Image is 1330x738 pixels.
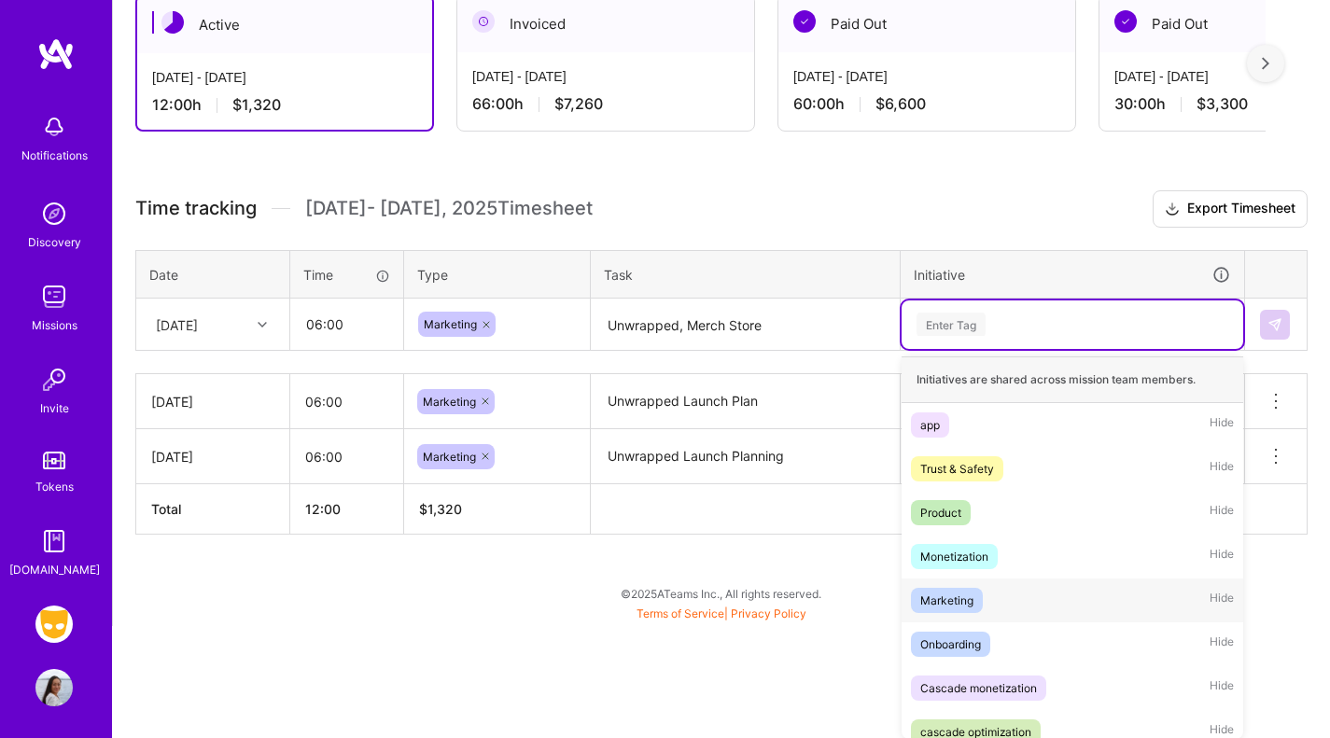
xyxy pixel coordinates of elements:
div: Product [920,503,961,522]
a: User Avatar [31,669,77,706]
img: Invoiced [472,10,495,33]
img: User Avatar [35,669,73,706]
input: HH:MM [290,377,403,426]
a: Terms of Service [637,606,724,620]
span: | [637,606,806,620]
div: app [920,415,940,435]
img: Grindr: Product & Marketing [35,606,73,643]
span: Marketing [424,317,477,331]
div: 60:00 h [793,94,1060,114]
textarea: Unwrapped, Merch Store [593,300,898,350]
div: [DATE] [156,314,198,334]
span: $ 1,320 [419,501,462,517]
span: $7,260 [554,94,603,114]
img: logo [37,37,75,71]
a: Privacy Policy [731,606,806,620]
div: Notifications [21,146,88,165]
a: Grindr: Product & Marketing [31,606,77,643]
div: Marketing [920,591,973,610]
div: Time [303,265,390,285]
img: Submit [1267,317,1282,332]
span: Hide [1210,544,1234,569]
th: Date [136,250,290,299]
div: [DATE] [151,447,274,466]
img: Paid Out [1114,10,1137,33]
span: $1,320 [232,95,281,115]
span: Hide [1210,500,1234,525]
th: Type [404,250,591,299]
span: Hide [1210,456,1234,481]
th: Total [136,484,290,535]
div: Trust & Safety [920,459,994,479]
img: bell [35,108,73,146]
div: Cascade monetization [920,678,1037,698]
div: [DATE] - [DATE] [152,68,417,88]
input: HH:MM [290,432,403,481]
div: Missions [32,315,77,335]
div: [DATE] [151,392,274,411]
span: Hide [1210,675,1234,701]
img: right [1262,57,1269,70]
img: Active [161,11,184,34]
input: HH:MM [291,299,402,349]
img: teamwork [35,278,73,315]
div: Initiative [914,264,1231,285]
div: Initiatives are shared across mission team members. [902,356,1243,403]
span: Hide [1210,412,1234,438]
div: Enter Tag [917,310,986,339]
div: © 2025 ATeams Inc., All rights reserved. [112,570,1330,617]
span: Marketing [423,395,476,409]
span: Time tracking [135,197,257,220]
img: Paid Out [793,10,816,33]
span: Hide [1210,632,1234,657]
div: [DATE] - [DATE] [793,67,1060,87]
th: 12:00 [290,484,404,535]
i: icon Download [1165,200,1180,219]
th: Task [591,250,901,299]
button: Export Timesheet [1153,190,1308,228]
div: Invite [40,398,69,418]
span: Marketing [423,450,476,464]
span: [DATE] - [DATE] , 2025 Timesheet [305,197,593,220]
span: $3,300 [1197,94,1248,114]
div: Discovery [28,232,81,252]
img: Invite [35,361,73,398]
i: icon Chevron [258,320,267,329]
img: guide book [35,522,73,560]
div: 66:00 h [472,94,739,114]
textarea: Unwrapped Launch Planning [593,431,898,482]
div: Onboarding [920,634,981,654]
div: Monetization [920,547,988,566]
img: discovery [35,195,73,232]
span: $6,600 [875,94,926,114]
span: Hide [1210,588,1234,613]
div: [DATE] - [DATE] [472,67,739,87]
img: tokens [43,452,65,469]
div: [DOMAIN_NAME] [9,560,100,579]
textarea: Unwrapped Launch Plan [593,376,898,427]
div: Tokens [35,477,74,496]
div: 12:00 h [152,95,417,115]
